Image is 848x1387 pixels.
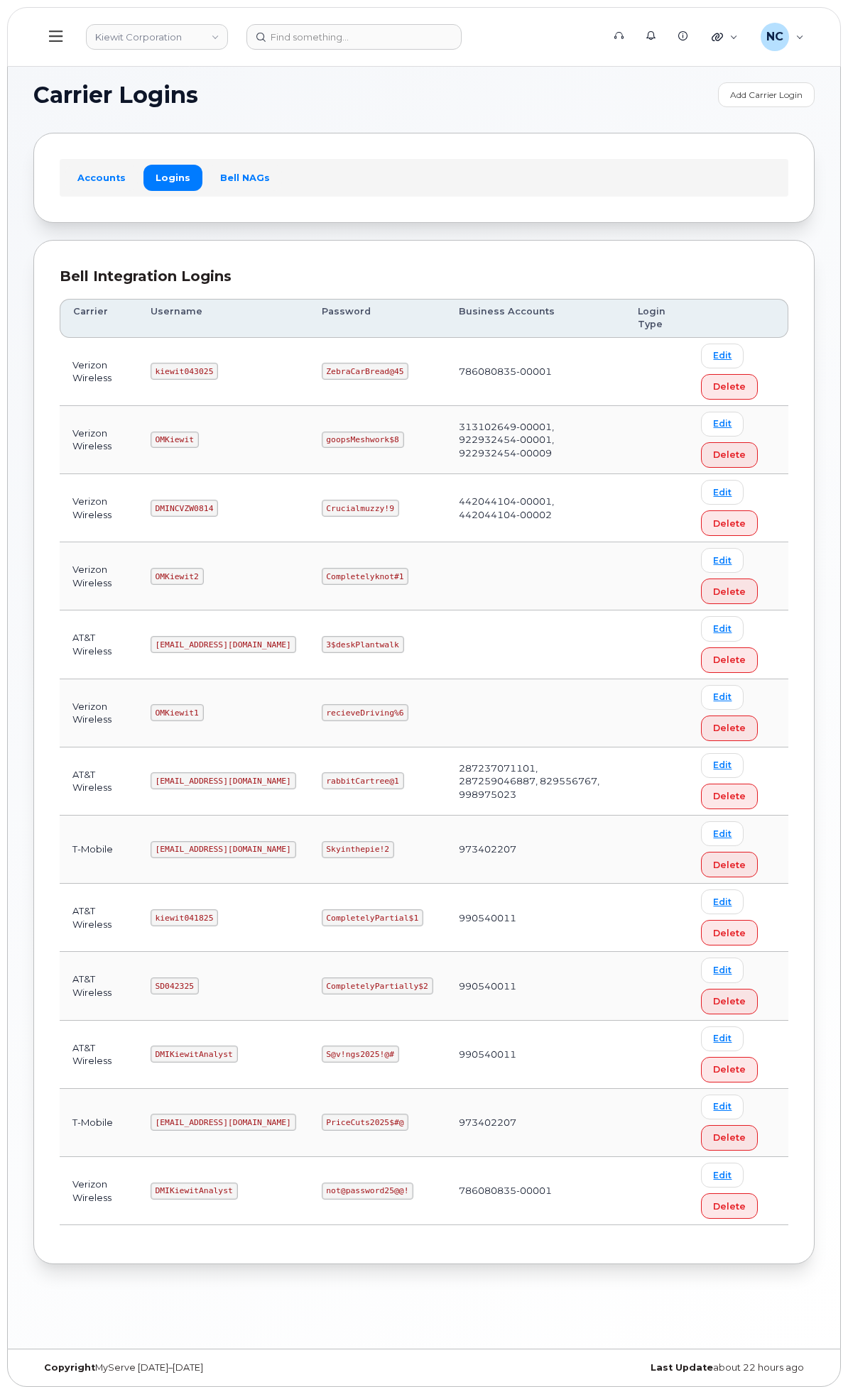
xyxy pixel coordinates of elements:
td: Verizon Wireless [60,474,138,542]
a: Edit [701,412,744,437]
code: rabbitCartree@1 [322,772,404,789]
td: Verizon Wireless [60,406,138,474]
span: Delete [713,789,746,803]
a: Accounts [65,165,138,190]
button: Delete [701,1057,758,1082]
button: Delete [701,716,758,741]
a: Edit [701,616,744,641]
code: [EMAIL_ADDRESS][DOMAIN_NAME] [151,636,296,653]
span: Delete [713,926,746,940]
code: Completelyknot#1 [322,568,409,585]
td: 442044104-00001, 442044104-00002 [446,474,626,542]
td: 990540011 [446,1021,626,1089]
td: AT&T Wireless [60,952,138,1020]
button: Delete [701,784,758,809]
code: OMKiewit2 [151,568,204,585]
button: Delete [701,852,758,877]
code: [EMAIL_ADDRESS][DOMAIN_NAME] [151,772,296,789]
th: Login Type [625,299,688,338]
code: [EMAIL_ADDRESS][DOMAIN_NAME] [151,841,296,858]
code: Skyinthepie!2 [322,841,394,858]
a: Edit [701,1163,744,1188]
td: 313102649-00001, 922932454-00001, 922932454-00009 [446,406,626,474]
td: Verizon Wireless [60,1157,138,1225]
span: Carrier Logins [33,84,198,106]
span: Delete [713,517,746,530]
a: Edit [701,344,744,368]
td: AT&T Wireless [60,747,138,816]
a: Edit [701,821,744,846]
button: Delete [701,647,758,673]
td: AT&T Wireless [60,610,138,679]
th: Username [138,299,309,338]
td: 990540011 [446,952,626,1020]
th: Business Accounts [446,299,626,338]
code: CompletelyPartially$2 [322,977,433,994]
button: Delete [701,1125,758,1151]
a: Edit [701,548,744,573]
span: Delete [713,1063,746,1076]
button: Delete [701,510,758,536]
td: 786080835-00001 [446,338,626,406]
a: Edit [701,889,744,914]
code: OMKiewit1 [151,704,204,721]
code: not@password25@@! [322,1183,414,1200]
code: OMKiewit [151,432,199,449]
a: Edit [701,1095,744,1119]
code: CompletelyPartial$1 [322,909,423,926]
td: AT&T Wireless [60,1021,138,1089]
td: 973402207 [446,816,626,884]
a: Add Carrier Login [718,82,815,107]
td: 786080835-00001 [446,1157,626,1225]
code: goopsMeshwork$8 [322,432,404,449]
span: Delete [713,994,746,1008]
a: Edit [701,480,744,505]
code: kiewit041825 [151,909,218,926]
button: Delete [701,579,758,604]
code: ZebraCarBread@45 [322,363,409,380]
span: Delete [713,1200,746,1213]
code: DMINCVZW0814 [151,500,218,517]
button: Delete [701,374,758,400]
span: Delete [713,585,746,598]
a: Edit [701,685,744,710]
code: PriceCuts2025$#@ [322,1114,409,1131]
td: T-Mobile [60,1089,138,1157]
td: AT&T Wireless [60,884,138,952]
code: kiewit043025 [151,363,218,380]
code: DMIKiewitAnalyst [151,1183,238,1200]
td: 990540011 [446,884,626,952]
button: Delete [701,920,758,945]
a: Logins [143,165,202,190]
code: S@v!ngs2025!@# [322,1046,399,1063]
code: Crucialmuzzy!9 [322,500,399,517]
code: 3$deskPlantwalk [322,636,404,653]
span: Delete [713,448,746,461]
span: Delete [713,721,746,735]
button: Delete [701,1193,758,1219]
button: Delete [701,442,758,468]
div: Bell Integration Logins [60,266,788,287]
td: Verizon Wireless [60,542,138,610]
th: Password [309,299,446,338]
div: about 22 hours ago [424,1362,815,1374]
span: Delete [713,380,746,393]
a: Edit [701,1026,744,1051]
div: MyServe [DATE]–[DATE] [33,1362,424,1374]
th: Carrier [60,299,138,338]
code: recieveDriving%6 [322,704,409,721]
td: Verizon Wireless [60,679,138,747]
span: Delete [713,1131,746,1144]
a: Edit [701,753,744,778]
code: SD042325 [151,977,199,994]
strong: Copyright [44,1362,95,1373]
code: [EMAIL_ADDRESS][DOMAIN_NAME] [151,1114,296,1131]
a: Bell NAGs [208,165,282,190]
a: Edit [701,958,744,982]
td: T-Mobile [60,816,138,884]
td: Verizon Wireless [60,338,138,406]
code: DMIKiewitAnalyst [151,1046,238,1063]
span: Delete [713,653,746,667]
span: Delete [713,858,746,872]
button: Delete [701,989,758,1014]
